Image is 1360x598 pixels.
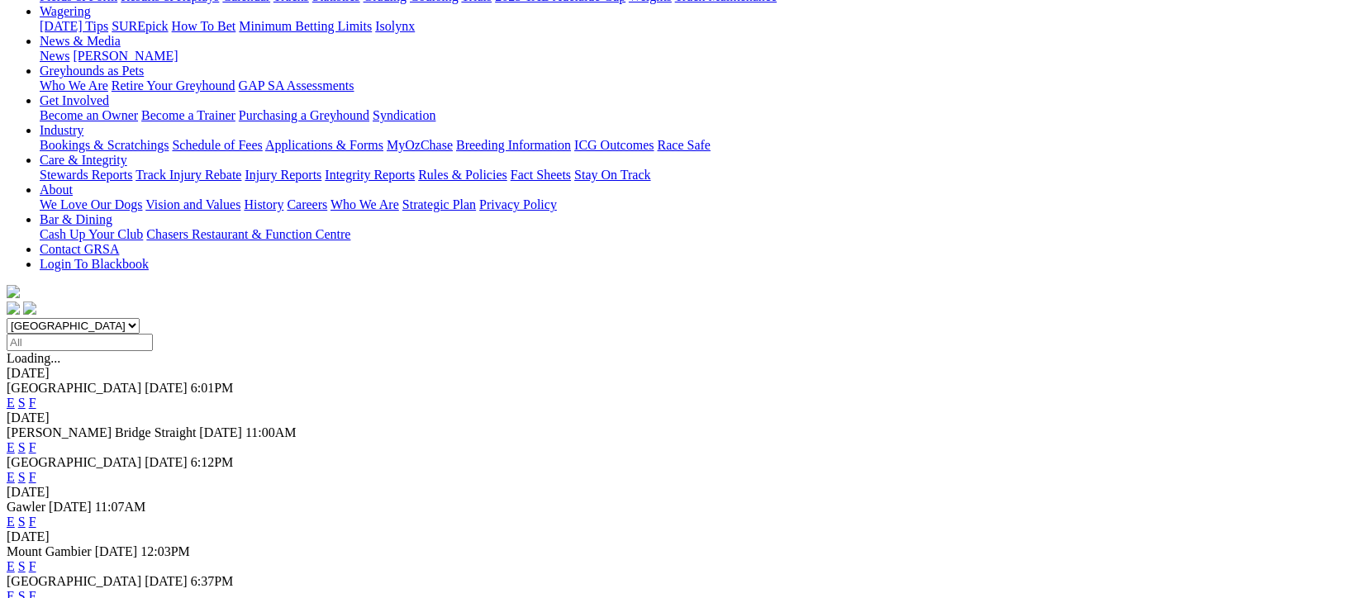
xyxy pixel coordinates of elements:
div: Get Involved [40,108,1353,123]
span: [DATE] [49,500,92,514]
a: Login To Blackbook [40,257,149,271]
a: Greyhounds as Pets [40,64,144,78]
a: F [29,396,36,410]
a: SUREpick [112,19,168,33]
a: F [29,440,36,454]
a: Wagering [40,4,91,18]
a: Purchasing a Greyhound [239,108,369,122]
a: Privacy Policy [479,197,557,211]
a: Industry [40,123,83,137]
a: S [18,559,26,573]
a: Bar & Dining [40,212,112,226]
a: Care & Integrity [40,153,127,167]
a: S [18,396,26,410]
a: E [7,470,15,484]
a: We Love Our Dogs [40,197,142,211]
a: Race Safe [657,138,710,152]
span: [DATE] [145,381,188,395]
a: E [7,515,15,529]
a: [DATE] Tips [40,19,108,33]
a: Contact GRSA [40,242,119,256]
a: How To Bet [172,19,236,33]
a: Who We Are [330,197,399,211]
a: Who We Are [40,78,108,93]
span: [GEOGRAPHIC_DATA] [7,455,141,469]
a: Integrity Reports [325,168,415,182]
span: 12:03PM [140,544,190,558]
a: [PERSON_NAME] [73,49,178,63]
a: Bookings & Scratchings [40,138,169,152]
input: Select date [7,334,153,351]
a: Applications & Forms [265,138,383,152]
div: Care & Integrity [40,168,1353,183]
a: E [7,440,15,454]
img: logo-grsa-white.png [7,285,20,298]
a: S [18,470,26,484]
div: [DATE] [7,485,1353,500]
span: 6:01PM [191,381,234,395]
a: E [7,396,15,410]
div: Greyhounds as Pets [40,78,1353,93]
a: F [29,515,36,529]
a: Injury Reports [245,168,321,182]
a: MyOzChase [387,138,453,152]
a: S [18,515,26,529]
img: facebook.svg [7,301,20,315]
span: [GEOGRAPHIC_DATA] [7,381,141,395]
a: GAP SA Assessments [239,78,354,93]
a: News & Media [40,34,121,48]
div: Industry [40,138,1353,153]
a: Fact Sheets [511,168,571,182]
a: E [7,559,15,573]
a: Stewards Reports [40,168,132,182]
span: Loading... [7,351,60,365]
span: Gawler [7,500,45,514]
span: [GEOGRAPHIC_DATA] [7,574,141,588]
span: [DATE] [95,544,138,558]
a: Isolynx [375,19,415,33]
span: 6:37PM [191,574,234,588]
a: Become a Trainer [141,108,235,122]
div: About [40,197,1353,212]
a: Become an Owner [40,108,138,122]
a: Cash Up Your Club [40,227,143,241]
a: About [40,183,73,197]
div: [DATE] [7,529,1353,544]
span: 6:12PM [191,455,234,469]
a: Careers [287,197,327,211]
a: News [40,49,69,63]
a: Vision and Values [145,197,240,211]
a: Get Involved [40,93,109,107]
span: 11:00AM [245,425,297,439]
a: Strategic Plan [402,197,476,211]
a: Stay On Track [574,168,650,182]
span: [PERSON_NAME] Bridge Straight [7,425,196,439]
a: History [244,197,283,211]
div: Bar & Dining [40,227,1353,242]
div: [DATE] [7,411,1353,425]
a: ICG Outcomes [574,138,654,152]
span: [DATE] [145,574,188,588]
a: Retire Your Greyhound [112,78,235,93]
a: F [29,470,36,484]
a: Track Injury Rebate [136,168,241,182]
img: twitter.svg [23,301,36,315]
div: Wagering [40,19,1353,34]
span: [DATE] [199,425,242,439]
a: S [18,440,26,454]
div: [DATE] [7,366,1353,381]
a: Syndication [373,108,435,122]
a: Schedule of Fees [172,138,262,152]
span: Mount Gambier [7,544,92,558]
div: News & Media [40,49,1353,64]
a: Chasers Restaurant & Function Centre [146,227,350,241]
span: [DATE] [145,455,188,469]
a: F [29,559,36,573]
a: Minimum Betting Limits [239,19,372,33]
span: 11:07AM [95,500,146,514]
a: Rules & Policies [418,168,507,182]
a: Breeding Information [456,138,571,152]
